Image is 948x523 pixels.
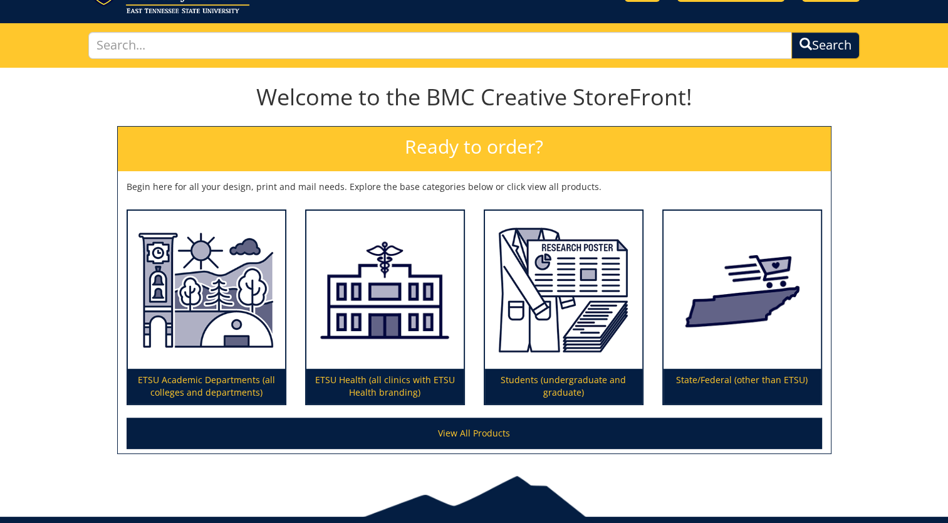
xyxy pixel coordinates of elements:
[485,369,642,404] p: Students (undergraduate and graduate)
[791,32,860,59] button: Search
[88,32,792,59] input: Search...
[664,211,821,369] img: State/Federal (other than ETSU)
[127,418,822,449] a: View All Products
[664,211,821,404] a: State/Federal (other than ETSU)
[118,127,831,171] h2: Ready to order?
[127,181,822,193] p: Begin here for all your design, print and mail needs. Explore the base categories below or click ...
[485,211,642,404] a: Students (undergraduate and graduate)
[485,211,642,369] img: Students (undergraduate and graduate)
[306,369,464,404] p: ETSU Health (all clinics with ETSU Health branding)
[128,369,285,404] p: ETSU Academic Departments (all colleges and departments)
[306,211,464,369] img: ETSU Health (all clinics with ETSU Health branding)
[128,211,285,404] a: ETSU Academic Departments (all colleges and departments)
[664,369,821,404] p: State/Federal (other than ETSU)
[128,211,285,369] img: ETSU Academic Departments (all colleges and departments)
[306,211,464,404] a: ETSU Health (all clinics with ETSU Health branding)
[117,85,831,110] h1: Welcome to the BMC Creative StoreFront!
